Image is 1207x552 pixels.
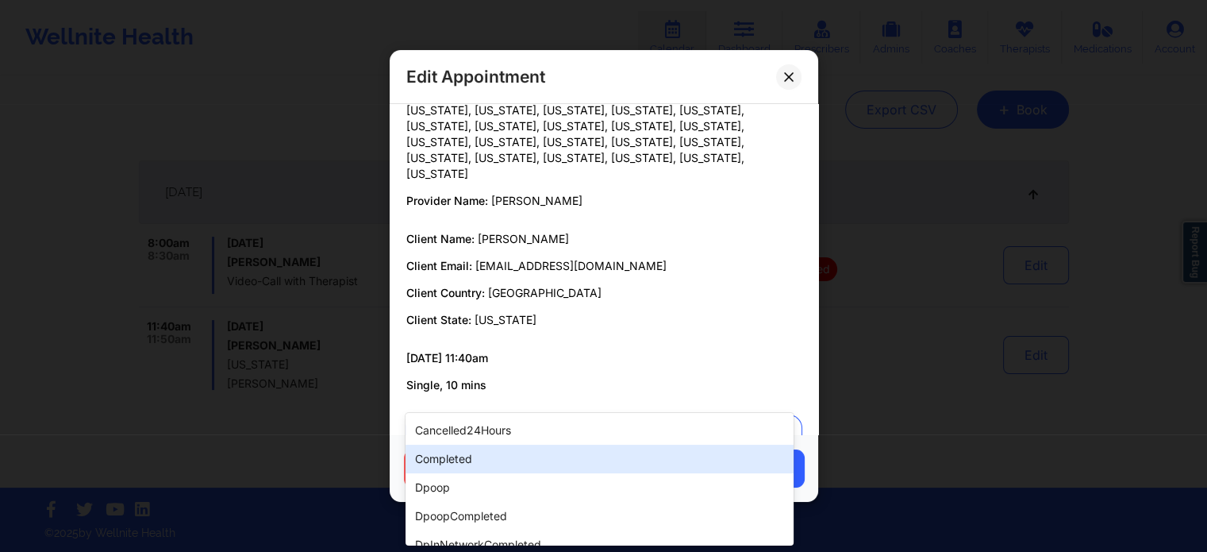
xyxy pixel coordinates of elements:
[488,286,602,299] span: [GEOGRAPHIC_DATA]
[406,66,545,87] h2: Edit Appointment
[406,258,801,274] p: Client Email:
[478,232,569,245] span: [PERSON_NAME]
[406,473,793,502] div: dpoop
[406,445,793,473] div: completed
[406,377,801,393] p: Single, 10 mins
[403,450,567,488] button: Cancel Appointment
[475,259,667,272] span: [EMAIL_ADDRESS][DOMAIN_NAME]
[406,416,793,445] div: cancelled24Hours
[406,231,801,247] p: Client Name:
[491,194,582,207] span: [PERSON_NAME]
[406,193,801,209] p: Provider Name:
[406,350,801,366] p: [DATE] 11:40am
[406,312,801,328] p: Client State:
[406,285,801,301] p: Client Country:
[406,502,793,531] div: dpoopCompleted
[475,313,536,326] span: [US_STATE]
[675,450,804,488] button: Save Changes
